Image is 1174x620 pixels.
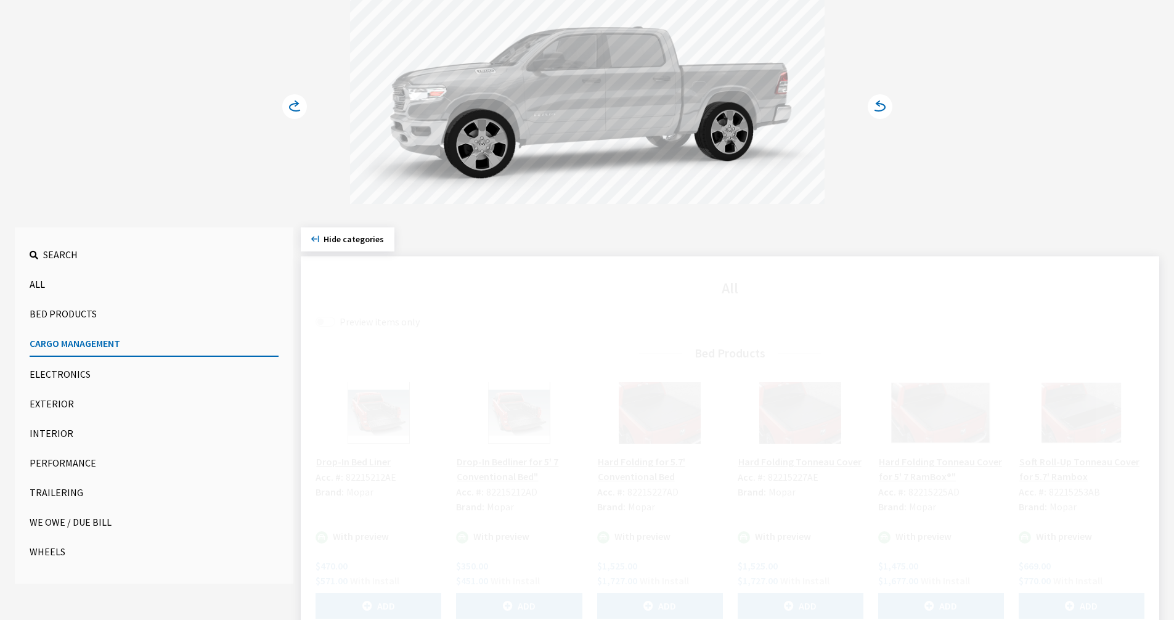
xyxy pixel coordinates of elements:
[1019,574,1051,587] span: $770.00
[316,484,344,499] label: Brand:
[30,451,279,475] button: Performance
[738,574,778,587] span: $1,727.00
[456,560,488,572] span: $350.00
[878,574,918,587] span: $1,677.00
[456,574,488,587] span: $451.00
[346,486,373,498] span: Mopar
[491,574,540,587] span: With Install
[878,382,1004,444] img: Image for Hard Folding Tonneau Cover for 5&#39; 7 RamBox®&quot;
[597,484,625,499] label: Acc. #:
[456,593,582,619] button: Add
[340,314,420,329] label: Preview items only
[316,593,441,619] button: Add
[316,574,348,587] span: $571.00
[597,382,723,444] img: Image for Hard Folding for 5.7&#39; Conventional Bed
[1019,454,1144,484] button: Soft Roll-Up Tonneau Cover for 5.7' Rambox
[908,486,960,498] span: 82215225AD
[878,560,918,572] span: $1,475.00
[738,529,863,544] div: With preview
[316,529,441,544] div: With preview
[597,454,723,484] button: Hard Folding for 5.7' Conventional Bed
[30,301,279,326] button: Bed Products
[597,529,723,544] div: With preview
[30,480,279,505] button: Trailering
[301,227,394,251] button: Hide categories
[878,454,1004,484] button: Hard Folding Tonneau Cover for 5' 7 RamBox®"
[738,560,778,572] span: $1,525.00
[350,574,399,587] span: With Install
[346,471,396,483] span: 82215212AE
[909,500,936,513] span: Mopar
[878,593,1004,619] button: Add
[30,362,279,386] button: Electronics
[316,344,1144,362] h3: Bed Products
[597,560,637,572] span: $1,525.00
[1019,484,1046,499] label: Acc. #:
[878,529,1004,544] div: With preview
[597,499,626,514] label: Brand:
[456,382,582,444] img: Image for Drop-In Bedliner for 5&#39; 7 Conventional Bed&quot;
[316,454,391,470] button: Drop-In Bed Liner
[738,382,863,444] img: Image for Hard Folding Tonneau Cover
[1019,560,1051,572] span: $669.00
[30,421,279,446] button: Interior
[878,499,907,514] label: Brand:
[738,454,862,470] button: Hard Folding Tonneau Cover
[487,500,514,513] span: Mopar
[738,470,765,484] label: Acc. #:
[456,454,582,484] button: Drop-In Bedliner for 5' 7 Conventional Bed"
[456,499,484,514] label: Brand:
[628,500,655,513] span: Mopar
[30,510,279,534] button: We Owe / Due Bill
[456,529,582,544] div: With preview
[627,486,679,498] span: 82215227AD
[316,382,441,444] img: Image for Drop-In Bed Liner
[1019,529,1144,544] div: With preview
[324,234,384,245] span: Click to hide category section.
[738,484,766,499] label: Brand:
[30,391,279,416] button: Exterior
[1019,499,1047,514] label: Brand:
[316,470,343,484] label: Acc. #:
[780,574,830,587] span: With Install
[878,484,906,499] label: Acc. #:
[921,574,970,587] span: With Install
[738,593,863,619] button: Add
[43,248,78,261] span: Search
[597,574,637,587] span: $1,727.00
[30,272,279,296] button: All
[1053,574,1103,587] span: With Install
[30,331,279,357] button: Cargo Management
[30,539,279,564] button: Wheels
[640,574,689,587] span: With Install
[456,484,484,499] label: Acc. #:
[316,560,348,572] span: $470.00
[1019,382,1144,444] img: Image for Soft Roll-Up Tonneau Cover for 5.7&#39; Rambox
[768,486,796,498] span: Mopar
[768,471,818,483] span: 82215227AE
[597,593,723,619] button: Add
[316,277,1144,300] h2: All
[1050,500,1077,513] span: Mopar
[1049,486,1100,498] span: 82215253AB
[1019,593,1144,619] button: Add
[486,486,537,498] span: 82215212AD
